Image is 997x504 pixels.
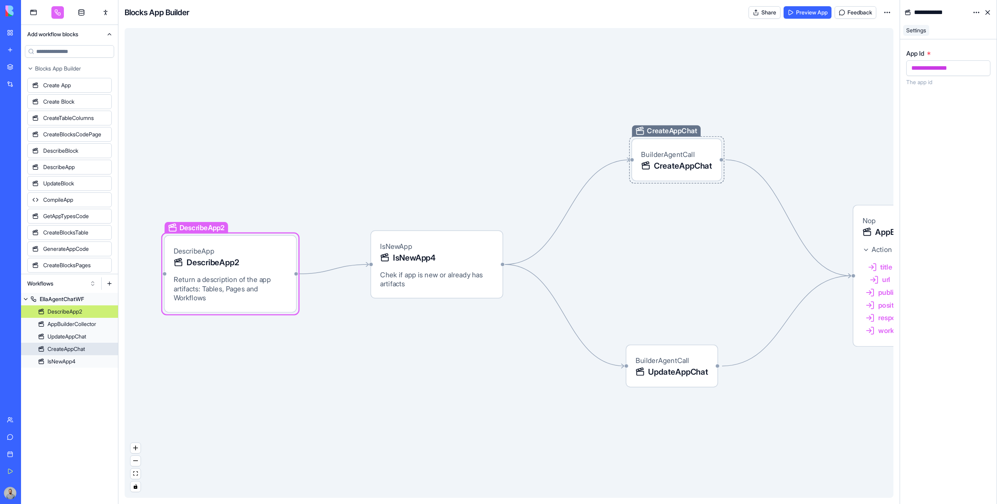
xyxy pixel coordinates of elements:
[27,225,112,240] div: CreateBlocksTable
[21,305,118,318] a: DescribeApp2
[863,261,897,274] button: title
[130,469,141,479] button: fit view
[906,78,990,86] span: The app id
[27,127,112,142] div: CreateBlocksCodePage
[903,25,929,36] a: Settings
[48,358,76,365] div: IsNewApp4
[48,320,96,328] div: AppBuilderCollector
[27,143,112,158] div: DescribeBlock
[863,217,876,225] span: Nop
[21,343,118,355] a: CreateAppChat
[380,242,412,250] span: IsNewApp
[906,49,932,58] label: App Id
[27,258,112,273] div: CreateBlocksPages
[654,160,712,171] span: CreateAppChat
[130,481,141,492] button: toggle interactivity
[906,27,926,33] span: Settings
[48,308,82,315] div: DescribeApp2
[21,293,118,305] a: EllaAgentChatWF
[626,345,718,388] div: BuilderAgentCallUpdateAppChat
[784,6,831,19] a: Preview App
[835,6,876,19] button: Feedback
[505,160,629,264] g: Edge from 68381a98ccd72a4a92ee6c8f to 68381aacccd72a4a92ee74fc
[370,231,503,299] div: IsNewAppIsNewApp4Chek if app is new or already has artifacts
[21,355,118,368] a: IsNewApp4
[27,209,112,224] div: GetAppTypesCode
[853,205,959,347] div: NopAppBuilderCollectorAction OutputstitleurlpublishpositionresponseworkflowContext
[648,366,708,378] span: UpdateAppChat
[749,6,780,19] button: Share
[636,356,689,365] span: BuilderAgentCall
[863,245,919,255] button: Action Outputs
[21,62,118,75] button: Blocks App Builder
[40,295,84,303] div: EllaAgentChatWF
[875,226,949,238] span: AppBuilderCollector
[21,330,118,343] a: UpdateAppChat
[505,264,624,366] g: Edge from 68381a98ccd72a4a92ee6c8f to 68381abc54330af7a1655454
[187,257,239,268] span: DescribeApp2
[23,277,100,290] button: Workflows
[130,443,141,453] button: zoom in
[4,487,16,499] img: image_123650291_bsq8ao.jpg
[298,264,369,274] g: Edge from 683f3dcd66a79edc5275c665 to 68381a98ccd72a4a92ee6c8f
[641,150,695,159] span: BuilderAgentCall
[5,5,54,16] img: logo
[27,241,112,256] div: GenerateAppCode
[863,312,911,324] button: response
[27,111,112,125] div: CreateTableColumns
[863,324,937,337] button: workflowContext
[125,7,189,18] h4: Blocks App Builder
[27,94,112,109] div: Create Block
[48,345,85,353] div: CreateAppChat
[27,78,112,93] div: Create App
[130,456,141,466] button: zoom out
[863,299,907,312] button: position
[393,252,436,263] span: IsNewApp4
[27,192,112,207] div: CompileApp
[27,160,112,174] div: DescribeApp
[631,139,722,182] div: CreateAppChatBuilderAgentCallCreateAppChat
[48,333,86,340] div: UpdateAppChat
[174,275,287,303] span: Return a description of the app artifacts: Tables, Pages and Workflows
[722,276,851,366] g: Edge from 68381abc54330af7a1655454 to 68381ac5fffc56927b32ccff
[27,176,112,191] div: UpdateBlock
[380,270,493,289] span: Chek if app is new or already has artifacts
[872,245,919,255] span: Action Outputs
[863,273,897,286] button: url
[726,160,851,276] g: Edge from 68381aacccd72a4a92ee74fc to 68381ac5fffc56927b32ccff
[164,235,297,313] div: DescribeApp2DescribeAppDescribeApp2Return a description of the app artifacts: Tables, Pages and W...
[174,247,214,255] span: DescribeApp
[21,25,118,44] button: Add workflow blocks
[21,318,118,330] a: AppBuilderCollector
[863,286,904,299] button: publish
